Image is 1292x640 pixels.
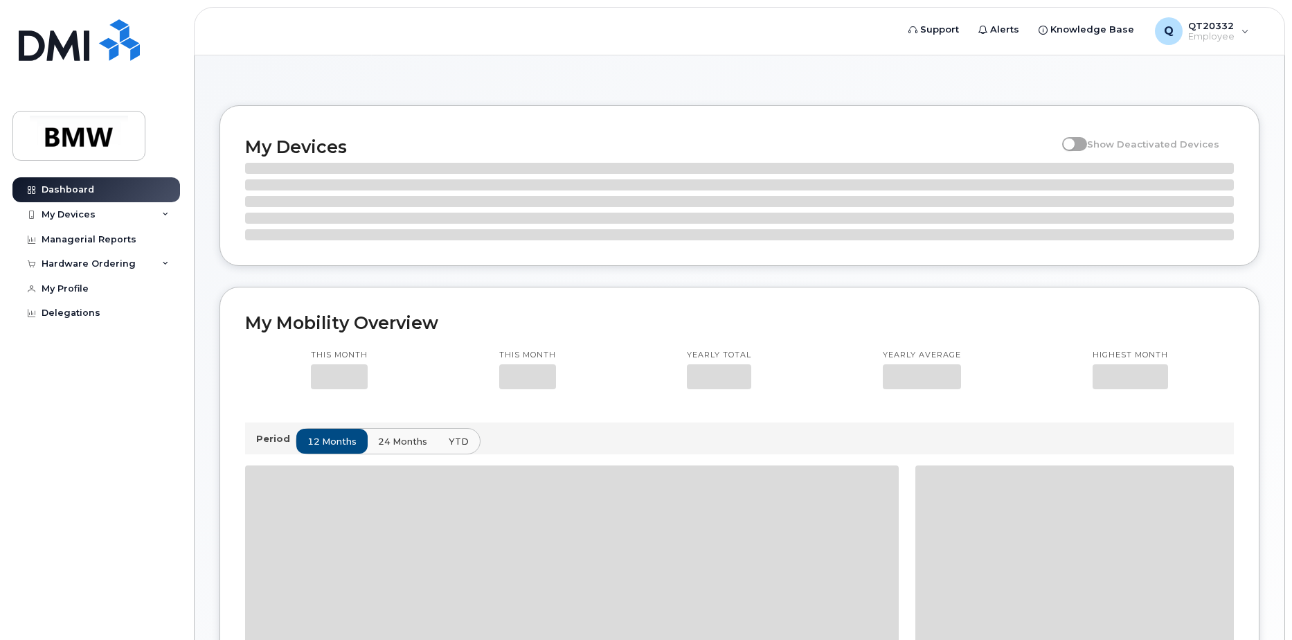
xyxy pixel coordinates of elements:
p: Highest month [1093,350,1168,361]
p: Period [256,432,296,445]
p: Yearly average [883,350,961,361]
h2: My Devices [245,136,1055,157]
span: YTD [449,435,469,448]
span: 24 months [378,435,427,448]
p: This month [499,350,556,361]
p: Yearly total [687,350,751,361]
span: Show Deactivated Devices [1087,139,1219,150]
p: This month [311,350,368,361]
input: Show Deactivated Devices [1062,131,1073,142]
h2: My Mobility Overview [245,312,1234,333]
